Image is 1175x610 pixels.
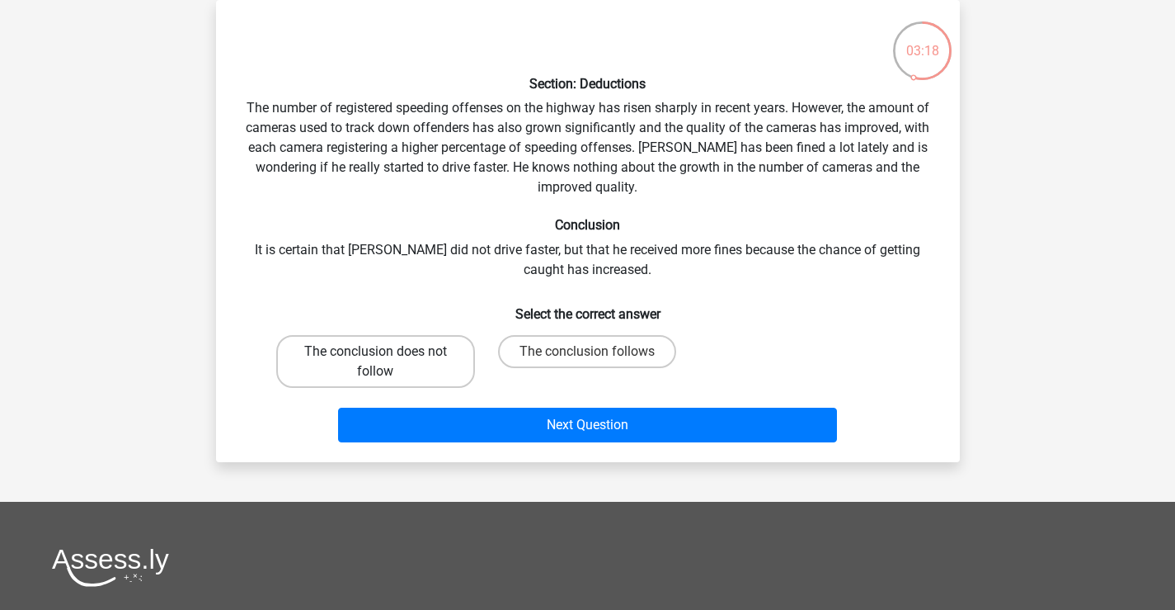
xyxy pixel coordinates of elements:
[223,13,953,449] div: The number of registered speeding offenses on the highway has risen sharply in recent years. Howe...
[52,548,169,587] img: Assessly logo
[242,217,933,233] h6: Conclusion
[276,335,475,388] label: The conclusion does not follow
[891,20,953,61] div: 03:18
[242,76,933,92] h6: Section: Deductions
[242,293,933,322] h6: Select the correct answer
[338,408,837,442] button: Next Question
[498,335,676,368] label: The conclusion follows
